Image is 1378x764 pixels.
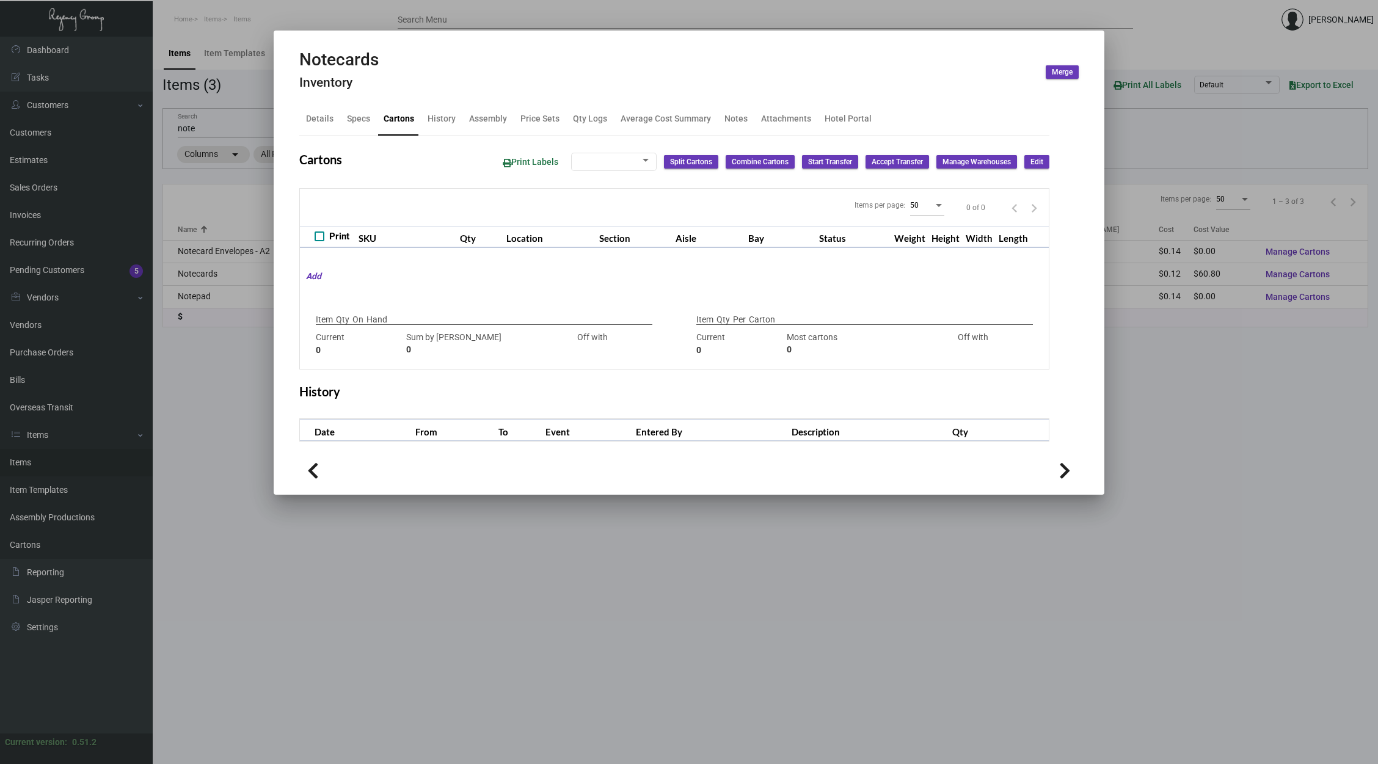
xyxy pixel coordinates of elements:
p: Qty [336,313,349,326]
th: Entered By [633,420,789,441]
th: Length [996,227,1031,248]
div: Current [316,331,400,357]
button: Split Cartons [664,155,718,169]
th: SKU [355,227,457,248]
span: Combine Cartons [732,157,789,167]
th: Qty [949,420,1049,441]
span: 50 [910,201,919,209]
th: Width [963,227,996,248]
span: Manage Warehouses [942,157,1011,167]
th: Event [542,420,633,441]
div: 0 of 0 [966,202,985,213]
th: Qty [457,227,503,248]
div: Qty Logs [573,112,607,125]
div: Off with [550,331,635,357]
p: Item [696,313,713,326]
div: Average Cost Summary [621,112,711,125]
button: Start Transfer [802,155,858,169]
div: Notes [724,112,748,125]
span: Start Transfer [808,157,852,167]
span: Merge [1052,67,1073,78]
th: Bay [745,227,816,248]
p: Hand [366,313,387,326]
p: Qty [716,313,730,326]
span: Split Cartons [670,157,712,167]
th: From [412,420,495,441]
div: 0.51.2 [72,736,97,749]
p: On [352,313,363,326]
div: Price Sets [520,112,560,125]
button: Merge [1046,65,1079,79]
div: Hotel Portal [825,112,872,125]
th: Height [928,227,963,248]
button: Previous page [1005,198,1024,217]
div: Off with [931,331,1015,357]
p: Carton [749,313,775,326]
div: Items per page: [855,200,905,211]
span: Accept Transfer [872,157,923,167]
div: Most cartons [787,331,925,357]
span: Print Labels [503,157,558,167]
div: Attachments [761,112,811,125]
th: Description [789,420,950,441]
th: Aisle [673,227,745,248]
span: Print [329,229,349,244]
span: Edit [1030,157,1043,167]
th: Location [503,227,596,248]
button: Next page [1024,198,1044,217]
div: Cartons [384,112,414,125]
div: Current version: [5,736,67,749]
th: Section [596,227,673,248]
h2: Notecards [299,49,379,70]
h2: History [299,384,340,399]
button: Manage Warehouses [936,155,1017,169]
div: Assembly [469,112,507,125]
th: To [495,420,542,441]
button: Edit [1024,155,1049,169]
mat-select: Items per page: [910,200,944,210]
mat-hint: Add [300,270,321,283]
div: Details [306,112,334,125]
button: Accept Transfer [866,155,929,169]
div: Sum by [PERSON_NAME] [406,331,544,357]
h4: Inventory [299,75,379,90]
button: Combine Cartons [726,155,795,169]
th: Date [300,420,412,441]
div: History [428,112,456,125]
th: Weight [891,227,928,248]
div: Specs [347,112,370,125]
p: Per [733,313,746,326]
button: Print Labels [493,151,568,173]
div: Current [696,331,781,357]
p: Item [316,313,333,326]
h2: Cartons [299,152,342,167]
th: Status [816,227,891,248]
